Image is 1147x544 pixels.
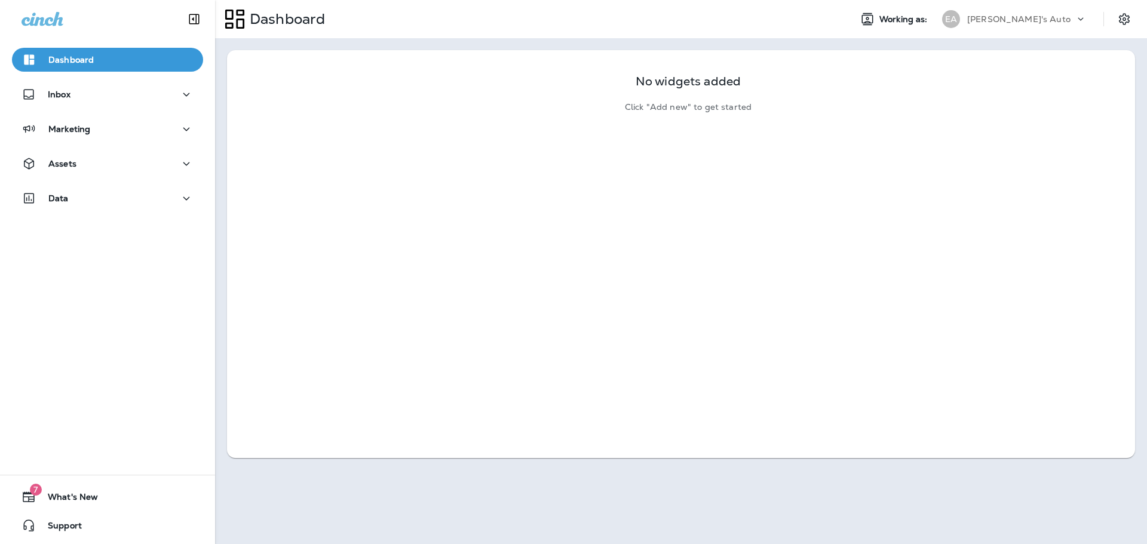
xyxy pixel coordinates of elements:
[12,514,203,537] button: Support
[48,90,70,99] p: Inbox
[12,485,203,509] button: 7What's New
[636,76,741,87] p: No widgets added
[12,82,203,106] button: Inbox
[48,193,69,203] p: Data
[1114,8,1135,30] button: Settings
[48,55,94,64] p: Dashboard
[942,10,960,28] div: EA
[12,186,203,210] button: Data
[245,10,325,28] p: Dashboard
[48,159,76,168] p: Assets
[12,48,203,72] button: Dashboard
[12,117,203,141] button: Marketing
[177,7,211,31] button: Collapse Sidebar
[36,492,98,506] span: What's New
[967,14,1071,24] p: [PERSON_NAME]'s Auto
[879,14,930,24] span: Working as:
[12,152,203,176] button: Assets
[625,102,752,112] p: Click "Add new" to get started
[48,124,90,134] p: Marketing
[30,484,42,496] span: 7
[36,521,82,535] span: Support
